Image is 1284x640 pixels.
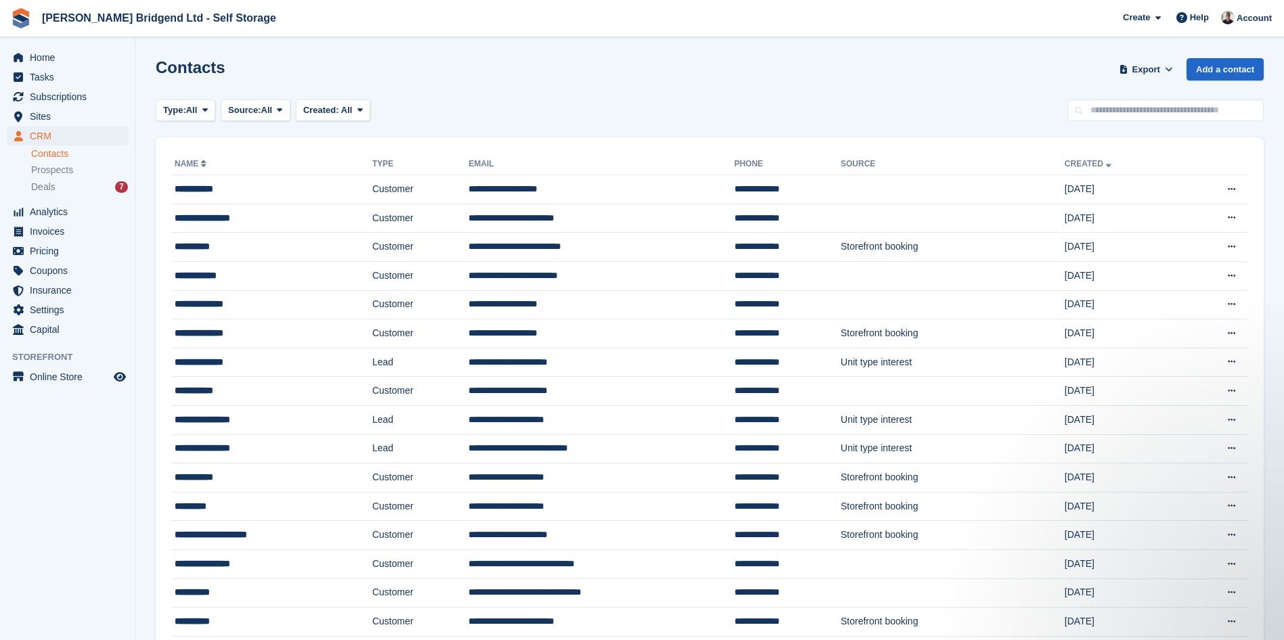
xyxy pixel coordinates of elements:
a: Created [1065,159,1114,168]
td: Customer [372,319,469,348]
span: Source: [228,104,261,117]
td: Customer [372,377,469,406]
td: [DATE] [1065,204,1181,233]
span: Pricing [30,242,111,260]
a: menu [7,127,128,145]
td: Customer [372,204,469,233]
span: Capital [30,320,111,339]
span: Home [30,48,111,67]
a: menu [7,222,128,241]
span: Create [1123,11,1150,24]
td: Storefront booking [841,319,1065,348]
span: CRM [30,127,111,145]
button: Type: All [156,99,215,122]
th: Type [372,154,469,175]
a: menu [7,367,128,386]
span: Invoices [30,222,111,241]
a: menu [7,261,128,280]
td: [DATE] [1065,492,1181,521]
td: Customer [372,290,469,319]
span: Online Store [30,367,111,386]
span: Subscriptions [30,87,111,106]
td: [DATE] [1065,434,1181,463]
td: Unit type interest [841,405,1065,434]
td: Unit type interest [841,434,1065,463]
td: Storefront booking [841,492,1065,521]
td: [DATE] [1065,521,1181,550]
th: Source [841,154,1065,175]
td: Storefront booking [841,608,1065,637]
td: Customer [372,608,469,637]
a: menu [7,300,128,319]
span: Analytics [30,202,111,221]
td: [DATE] [1065,290,1181,319]
td: Customer [372,549,469,578]
td: Lead [372,434,469,463]
th: Email [468,154,734,175]
a: Name [175,159,209,168]
span: Tasks [30,68,111,87]
td: [DATE] [1065,348,1181,377]
h1: Contacts [156,58,225,76]
td: [DATE] [1065,578,1181,608]
a: Prospects [31,163,128,177]
span: All [341,105,353,115]
span: Settings [30,300,111,319]
td: [DATE] [1065,405,1181,434]
td: Lead [372,348,469,377]
td: Customer [372,521,469,550]
td: Unit type interest [841,348,1065,377]
span: Insurance [30,281,111,300]
a: Deals 7 [31,180,128,194]
a: menu [7,320,128,339]
span: Account [1237,12,1272,25]
span: Created: [303,105,339,115]
span: Sites [30,107,111,126]
td: Customer [372,492,469,521]
a: menu [7,68,128,87]
td: [DATE] [1065,261,1181,290]
button: Created: All [296,99,370,122]
td: [DATE] [1065,377,1181,406]
td: Storefront booking [841,233,1065,262]
a: menu [7,281,128,300]
a: Add a contact [1187,58,1264,81]
span: Coupons [30,261,111,280]
td: [DATE] [1065,549,1181,578]
td: Storefront booking [841,463,1065,493]
td: Customer [372,175,469,204]
span: Help [1190,11,1209,24]
a: menu [7,87,128,106]
a: Preview store [112,369,128,385]
span: Deals [31,181,56,193]
img: Rhys Jones [1221,11,1235,24]
span: Export [1132,63,1160,76]
span: Storefront [12,350,135,364]
div: 7 [115,181,128,193]
span: Type: [163,104,186,117]
td: [DATE] [1065,608,1181,637]
td: [DATE] [1065,463,1181,493]
a: [PERSON_NAME] Bridgend Ltd - Self Storage [37,7,282,29]
td: [DATE] [1065,175,1181,204]
button: Source: All [221,99,290,122]
button: Export [1116,58,1176,81]
a: Contacts [31,147,128,160]
a: menu [7,48,128,67]
img: stora-icon-8386f47178a22dfd0bd8f6a31ec36ba5ce8667c1dd55bd0f319d3a0aa187defe.svg [11,8,31,28]
a: menu [7,242,128,260]
a: menu [7,107,128,126]
td: Customer [372,261,469,290]
td: Lead [372,405,469,434]
td: [DATE] [1065,233,1181,262]
td: Storefront booking [841,521,1065,550]
td: Customer [372,578,469,608]
span: All [186,104,198,117]
span: Prospects [31,164,73,177]
th: Phone [734,154,841,175]
td: Customer [372,233,469,262]
a: menu [7,202,128,221]
td: [DATE] [1065,319,1181,348]
span: All [261,104,273,117]
td: Customer [372,463,469,493]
